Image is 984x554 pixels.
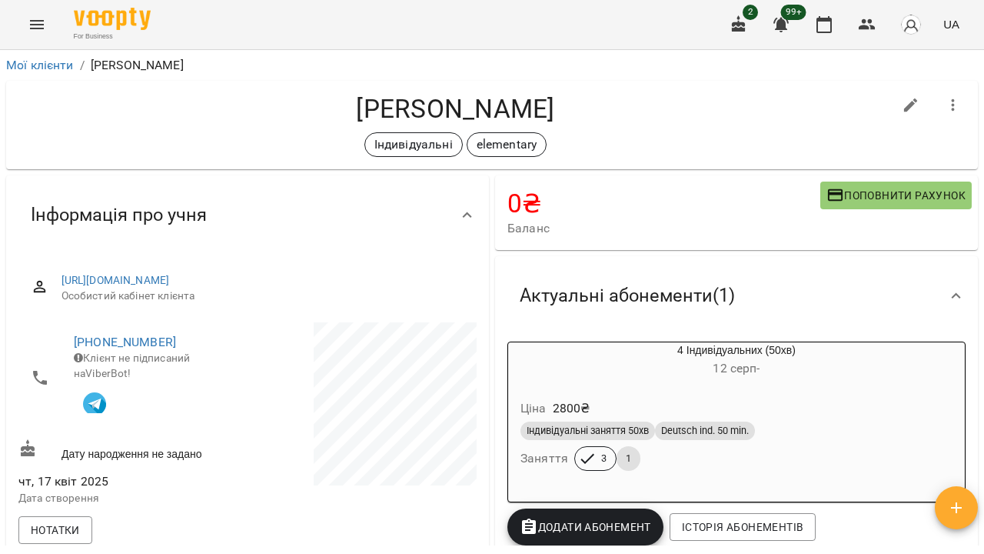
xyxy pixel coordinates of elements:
[781,5,806,20] span: 99+
[520,448,568,469] h6: Заняття
[80,56,85,75] li: /
[18,93,893,125] h4: [PERSON_NAME]
[617,452,640,466] span: 1
[655,424,755,438] span: Deutsch ind. 50 min.
[6,56,978,75] nav: breadcrumb
[31,521,80,539] span: Нотатки
[937,10,966,38] button: UA
[18,516,92,544] button: Нотатки
[943,16,959,32] span: UA
[6,58,74,72] a: Мої клієнти
[477,135,537,154] p: elementary
[18,491,244,506] p: Дата створення
[670,513,816,541] button: Історія абонементів
[743,5,758,20] span: 2
[520,398,547,419] h6: Ціна
[820,182,972,209] button: Поповнити рахунок
[74,32,151,42] span: For Business
[713,361,760,375] span: 12 серп -
[374,135,453,154] p: Індивідуальні
[74,8,151,30] img: Voopty Logo
[364,132,463,157] div: Індивідуальні
[507,188,820,219] h4: 0 ₴
[682,518,803,536] span: Історія абонементів
[31,203,207,227] span: Інформація про учня
[467,132,547,157] div: elementary
[6,175,489,255] div: Інформація про учня
[507,509,663,546] button: Додати Абонемент
[495,256,978,335] div: Актуальні абонементи(1)
[61,289,464,304] span: Особистий кабінет клієнта
[18,6,55,43] button: Menu
[61,274,170,286] a: [URL][DOMAIN_NAME]
[508,342,965,379] div: 4 Індивідуальних (50хв)
[900,14,922,35] img: avatar_s.png
[74,352,190,379] span: Клієнт не підписаний на ViberBot!
[507,219,820,238] span: Баланс
[520,518,651,536] span: Додати Абонемент
[83,392,106,415] img: Telegram
[15,436,248,465] div: Дату народження не задано
[18,472,244,491] span: чт, 17 квіт 2025
[91,56,184,75] p: [PERSON_NAME]
[74,335,176,349] a: [PHONE_NUMBER]
[520,424,655,438] span: Індивідуальні заняття 50хв
[592,452,616,466] span: 3
[826,186,966,205] span: Поповнити рахунок
[74,381,115,422] button: Клієнт підписаний на VooptyBot
[520,284,735,308] span: Актуальні абонементи ( 1 )
[508,342,965,489] button: 4 Індивідуальних (50хв)12 серп- Ціна2800₴Індивідуальні заняття 50хвDeutsch ind. 50 min.Заняття31
[553,399,590,418] p: 2800 ₴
